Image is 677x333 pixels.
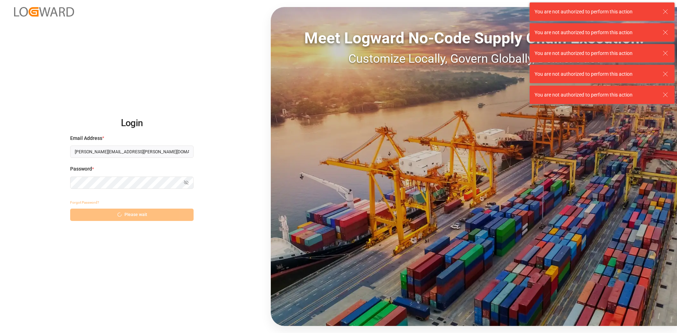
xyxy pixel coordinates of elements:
input: Enter your email [70,146,194,158]
div: You are not authorized to perform this action [535,91,656,99]
div: You are not authorized to perform this action [535,29,656,36]
img: Logward_new_orange.png [14,7,74,17]
div: You are not authorized to perform this action [535,70,656,78]
span: Password [70,165,92,173]
div: You are not authorized to perform this action [535,50,656,57]
div: Meet Logward No-Code Supply Chain Execution: [271,26,677,50]
h2: Login [70,112,194,135]
div: Customize Locally, Govern Globally, Deliver Fast [271,50,677,68]
div: You are not authorized to perform this action [535,8,656,16]
span: Email Address [70,135,102,142]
